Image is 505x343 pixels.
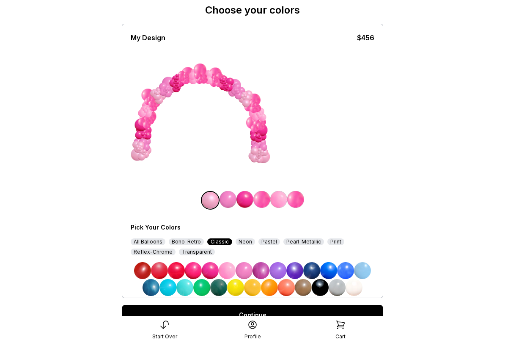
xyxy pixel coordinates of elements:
[131,238,165,245] div: All Balloons
[244,333,261,340] div: Profile
[283,238,324,245] div: Pearl-Metallic
[169,238,204,245] div: Boho-Retro
[236,238,255,245] div: Neon
[357,33,374,43] div: $456
[335,333,346,340] div: Cart
[131,33,165,43] div: My Design
[131,249,176,255] div: Reflex-Chrome
[122,305,383,325] a: Continue
[258,238,280,245] div: Pastel
[205,3,300,17] p: Choose your colors
[152,333,177,340] div: Start Over
[179,249,215,255] div: Transparent
[207,238,232,245] div: Classic
[327,238,344,245] div: Print
[131,223,277,232] div: Pick Your Colors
